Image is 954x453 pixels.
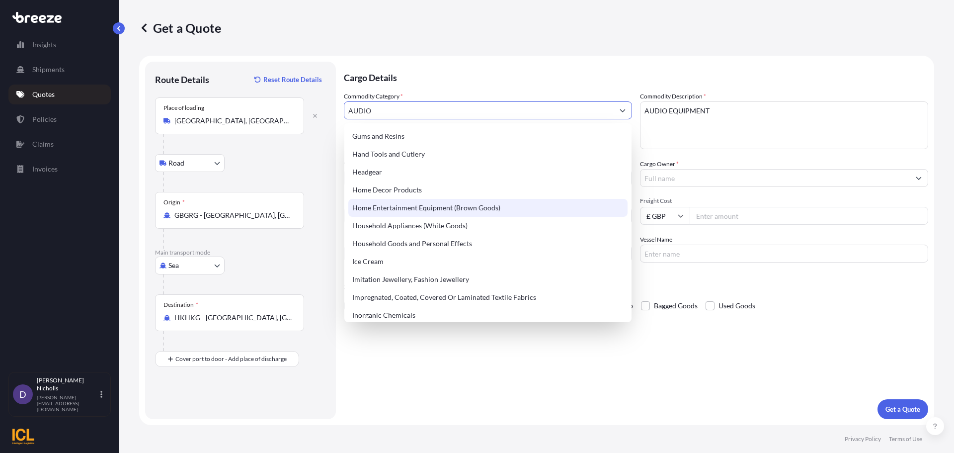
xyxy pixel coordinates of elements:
p: Get a Quote [885,404,920,414]
label: Vessel Name [640,235,672,245]
input: Select a commodity type [344,101,614,119]
span: Used Goods [718,298,755,313]
p: Shipments [32,65,65,75]
label: Commodity Category [344,91,403,101]
button: Select transport [155,257,225,274]
input: Destination [174,313,292,323]
label: Commodity Description [640,91,706,101]
p: [PERSON_NAME][EMAIL_ADDRESS][DOMAIN_NAME] [37,394,98,412]
div: Home Entertainment Equipment (Brown Goods) [348,199,628,217]
p: Insights [32,40,56,50]
input: Your internal reference [344,245,632,263]
span: Sea [168,261,179,271]
input: Place of loading [174,116,292,126]
div: Household Appliances (White Goods) [348,217,628,235]
span: Load Type [344,197,374,207]
img: organization-logo [12,429,34,445]
div: Home Decor Products [348,181,628,199]
p: Privacy Policy [845,435,881,443]
input: Enter amount [690,207,928,225]
p: Quotes [32,90,55,99]
p: Policies [32,114,57,124]
p: Claims [32,139,54,149]
div: Imitation Jewellery, Fashion Jewellery [348,271,628,288]
label: Booking Reference [344,235,394,245]
input: Full name [640,169,910,187]
div: Hand Tools and Cutlery [348,145,628,163]
p: Terms of Use [889,435,922,443]
div: Inorganic Chemicals [348,306,628,324]
p: Route Details [155,74,209,86]
button: Show suggestions [910,169,928,187]
p: Special Conditions [344,282,928,290]
div: Destination [163,301,198,309]
p: Main transport mode [155,249,326,257]
button: Select transport [155,154,225,172]
div: Place of loading [163,104,204,112]
div: Household Goods and Personal Effects [348,235,628,253]
span: D [19,389,26,399]
div: Impregnated, Coated, Covered Or Laminated Textile Fabrics [348,288,628,306]
span: Commodity Value [344,159,632,167]
p: Invoices [32,164,58,174]
span: Road [168,158,184,168]
span: Bagged Goods [654,298,698,313]
span: Cover port to door - Add place of discharge [175,354,287,364]
button: Show suggestions [614,101,632,119]
span: Freight Cost [640,197,928,205]
label: Cargo Owner [640,159,679,169]
p: Reset Route Details [263,75,322,85]
input: Enter name [640,245,928,263]
input: Origin [174,210,292,220]
div: Origin [163,198,185,206]
div: Headgear [348,163,628,181]
p: Get a Quote [139,20,221,36]
div: Gums and Resins [348,127,628,145]
p: Cargo Details [344,62,928,91]
div: Ice Cream [348,253,628,271]
p: [PERSON_NAME] Nicholls [37,376,98,392]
